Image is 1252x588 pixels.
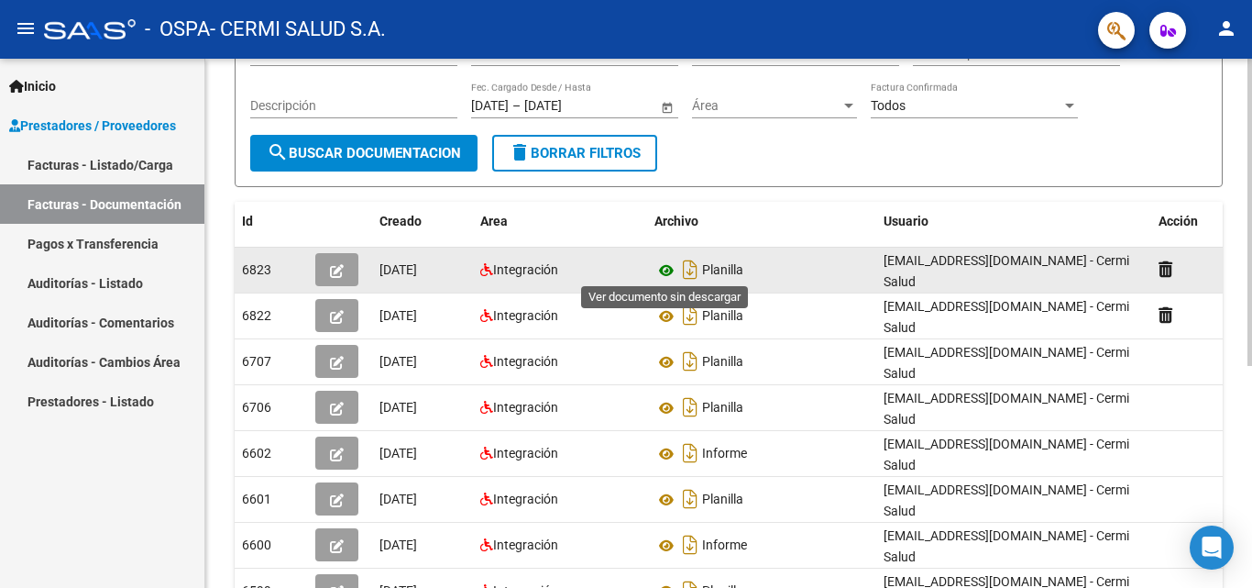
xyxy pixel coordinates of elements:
span: Archivo [654,214,698,228]
datatable-header-cell: Acción [1151,202,1243,241]
span: [DATE] [379,354,417,369]
datatable-header-cell: Creado [372,202,473,241]
button: Buscar Documentacion [250,135,478,172]
span: Inicio [9,76,56,96]
span: Borrar Filtros [509,145,641,161]
div: Open Intercom Messenger [1190,526,1234,570]
datatable-header-cell: Area [473,202,647,241]
span: [DATE] [379,446,417,460]
span: Planilla [702,309,743,324]
mat-icon: search [267,141,289,163]
span: 6822 [242,308,271,323]
i: Descargar documento [678,438,702,468]
span: Area [480,214,508,228]
span: [EMAIL_ADDRESS][DOMAIN_NAME] - Cermi Salud [884,253,1129,289]
span: 6823 [242,262,271,277]
span: 6706 [242,400,271,415]
span: [EMAIL_ADDRESS][DOMAIN_NAME] - Cermi Salud [884,483,1129,518]
span: - CERMI SALUD S.A. [210,9,386,50]
span: Informe [702,538,747,553]
span: [EMAIL_ADDRESS][DOMAIN_NAME] - Cermi Salud [884,437,1129,472]
span: [DATE] [379,492,417,506]
datatable-header-cell: Usuario [876,202,1151,241]
mat-icon: person [1215,17,1237,39]
span: [DATE] [379,308,417,323]
i: Descargar documento [678,484,702,514]
span: [DATE] [379,262,417,277]
span: Integración [493,538,558,552]
span: – [512,98,521,114]
input: Fecha fin [524,98,614,114]
span: Planilla [702,263,743,278]
span: Integración [493,262,558,277]
span: [EMAIL_ADDRESS][DOMAIN_NAME] - Cermi Salud [884,528,1129,564]
datatable-header-cell: Archivo [647,202,876,241]
span: [DATE] [379,538,417,552]
span: Integración [493,354,558,369]
span: 6600 [242,538,271,552]
span: [DATE] [379,400,417,415]
span: Acción [1159,214,1198,228]
button: Borrar Filtros [492,135,657,172]
i: Descargar documento [678,393,702,422]
span: 6707 [242,354,271,369]
span: 6602 [242,446,271,460]
mat-icon: menu [15,17,37,39]
input: Fecha inicio [471,98,509,114]
span: Todos [871,98,906,113]
span: Integración [493,308,558,323]
datatable-header-cell: Id [235,202,308,241]
i: Descargar documento [678,530,702,560]
span: Buscar Documentacion [267,145,461,161]
span: Prestadores / Proveedores [9,116,176,136]
span: Usuario [884,214,928,228]
button: Open calendar [657,97,676,116]
i: Descargar documento [678,255,702,284]
span: Planilla [702,401,743,416]
span: Creado [379,214,422,228]
span: Integración [493,400,558,415]
span: 6601 [242,492,271,506]
i: Descargar documento [678,301,702,330]
span: Integración [493,446,558,460]
span: - OSPA [145,9,210,50]
span: Planilla [702,493,743,507]
span: Informe [702,447,747,461]
mat-icon: delete [509,141,531,163]
span: Área [692,98,840,114]
i: Descargar documento [678,347,702,376]
span: Id [242,214,253,228]
span: Planilla [702,355,743,370]
span: [EMAIL_ADDRESS][DOMAIN_NAME] - Cermi Salud [884,299,1129,335]
span: [EMAIL_ADDRESS][DOMAIN_NAME] - Cermi Salud [884,391,1129,427]
span: Integración [493,492,558,506]
span: [EMAIL_ADDRESS][DOMAIN_NAME] - Cermi Salud [884,345,1129,381]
